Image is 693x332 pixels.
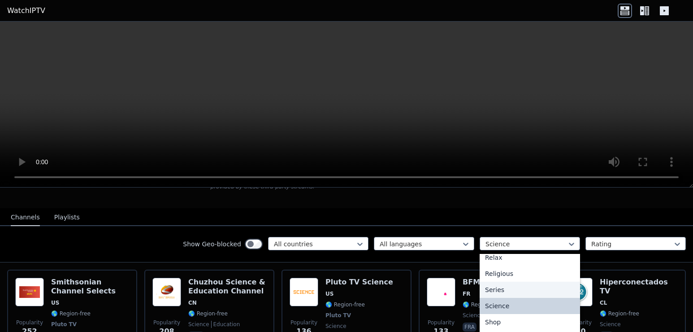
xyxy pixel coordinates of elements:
[600,321,621,328] span: science
[211,321,240,328] span: education
[480,298,580,314] div: Science
[290,319,317,326] span: Popularity
[11,209,40,226] button: Channels
[428,319,455,326] span: Popularity
[463,290,470,297] span: FR
[463,301,502,308] span: 🌎 Region-free
[183,240,241,249] label: Show Geo-blocked
[325,290,334,297] span: US
[51,278,129,296] h6: Smithsonian Channel Selects
[463,323,476,332] p: fra
[15,278,44,306] img: Smithsonian Channel Selects
[325,323,346,330] span: science
[16,319,43,326] span: Popularity
[51,321,77,328] span: Pluto TV
[325,312,351,319] span: Pluto TV
[7,5,45,16] a: WatchIPTV
[188,278,266,296] h6: Chuzhou Science & Education Channel
[427,278,455,306] img: BFM Tech & Co
[152,278,181,306] img: Chuzhou Science & Education Channel
[188,299,197,306] span: CN
[188,310,228,317] span: 🌎 Region-free
[51,310,91,317] span: 🌎 Region-free
[188,321,209,328] span: science
[325,278,393,287] h6: Pluto TV Science
[463,312,484,319] span: science
[600,299,607,306] span: CL
[54,209,80,226] button: Playlists
[480,282,580,298] div: Series
[480,266,580,282] div: Religious
[153,319,180,326] span: Popularity
[480,249,580,266] div: Relax
[325,301,365,308] span: 🌎 Region-free
[600,310,639,317] span: 🌎 Region-free
[600,278,678,296] h6: Hiperconectados TV
[463,278,522,287] h6: BFM Tech & Co
[51,299,59,306] span: US
[480,314,580,330] div: Shop
[290,278,318,306] img: Pluto TV Science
